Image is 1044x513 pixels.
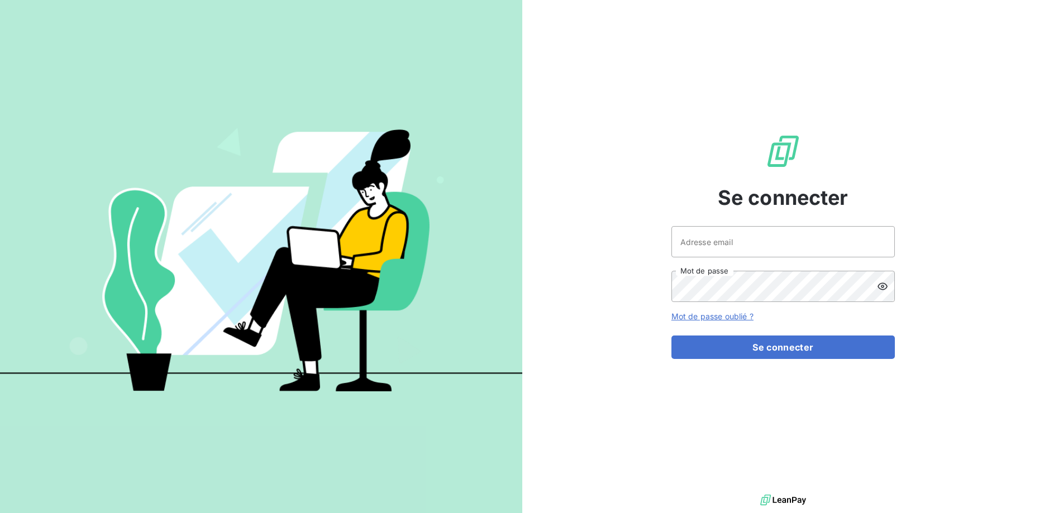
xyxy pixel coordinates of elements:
[671,226,895,257] input: placeholder
[671,335,895,359] button: Se connecter
[671,311,754,321] a: Mot de passe oublié ?
[765,133,801,169] img: Logo LeanPay
[760,492,806,509] img: logo
[718,183,848,213] span: Se connecter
